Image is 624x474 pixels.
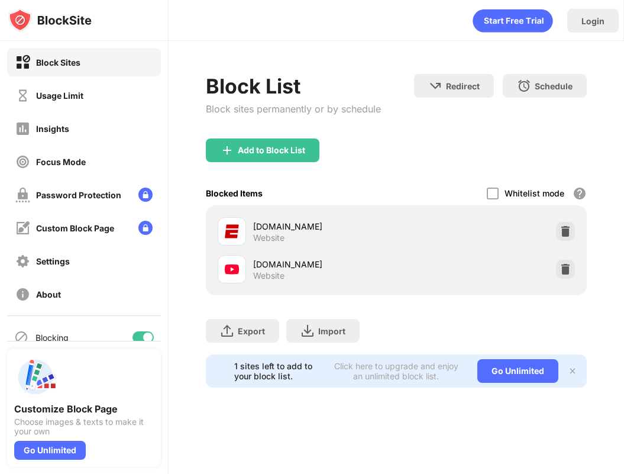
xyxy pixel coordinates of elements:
div: [DOMAIN_NAME] [253,258,396,270]
div: Blocked Items [206,188,263,198]
img: blocking-icon.svg [14,330,28,344]
div: Block sites permanently or by schedule [206,103,381,115]
img: insights-off.svg [15,121,30,136]
div: Block Sites [36,57,80,67]
div: Focus Mode [36,157,86,167]
div: Schedule [535,81,573,91]
img: push-custom-page.svg [14,356,57,398]
img: logo-blocksite.svg [8,8,92,32]
img: about-off.svg [15,287,30,302]
div: Custom Block Page [36,223,114,233]
div: Login [581,16,604,26]
img: favicons [225,224,239,238]
img: lock-menu.svg [138,221,153,235]
div: Blocking [35,333,69,343]
div: About [36,289,61,299]
img: block-on.svg [15,55,30,70]
img: password-protection-off.svg [15,188,30,202]
div: Go Unlimited [14,441,86,460]
div: Click here to upgrade and enjoy an unlimited block list. [329,361,463,381]
img: settings-off.svg [15,254,30,269]
div: Password Protection [36,190,121,200]
img: time-usage-off.svg [15,88,30,103]
div: [DOMAIN_NAME] [253,220,396,233]
div: Insights [36,124,69,134]
div: Go Unlimited [477,359,558,383]
div: Export [238,326,265,336]
div: Import [318,326,345,336]
img: lock-menu.svg [138,188,153,202]
div: Block List [206,74,381,98]
div: Usage Limit [36,91,83,101]
div: Settings [36,256,70,266]
div: Customize Block Page [14,403,154,415]
img: favicons [225,262,239,276]
img: focus-off.svg [15,154,30,169]
img: x-button.svg [568,366,577,376]
div: Whitelist mode [505,188,564,198]
div: animation [473,9,553,33]
div: Add to Block List [238,146,305,155]
div: 1 sites left to add to your block list. [234,361,322,381]
div: Website [253,233,284,243]
div: Redirect [446,81,480,91]
div: Choose images & texts to make it your own [14,417,154,436]
div: Website [253,270,284,281]
img: customize-block-page-off.svg [15,221,30,236]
